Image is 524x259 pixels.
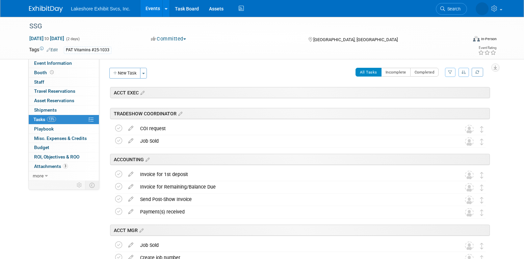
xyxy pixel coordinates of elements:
span: [GEOGRAPHIC_DATA], [GEOGRAPHIC_DATA] [313,37,398,42]
a: Budget [29,143,99,152]
span: Search [445,6,461,11]
img: Unassigned [465,196,474,204]
span: Travel Reservations [34,88,75,94]
span: Staff [34,79,44,85]
div: Invoice for 1st deposit [137,169,451,180]
span: 13% [47,117,56,122]
a: Edit [47,48,58,52]
a: edit [125,196,137,202]
a: edit [125,171,137,177]
a: Staff [29,78,99,87]
span: Attachments [34,164,68,169]
span: Budget [34,145,49,150]
a: edit [125,209,137,215]
img: ExhibitDay [29,6,63,12]
span: (2 days) [65,37,80,41]
span: Tasks [33,117,56,122]
a: Event Information [29,59,99,68]
a: Asset Reservations [29,96,99,105]
a: Shipments [29,106,99,115]
button: Incomplete [381,68,411,77]
a: Edit sections [139,89,145,96]
span: Shipments [34,107,57,113]
button: Committed [149,35,189,42]
span: more [33,173,44,178]
a: Refresh [472,68,483,77]
td: Personalize Event Tab Strip [74,181,85,190]
img: Unassigned [465,171,474,179]
a: edit [125,125,137,132]
td: Tags [29,46,58,54]
a: Edit sections [138,227,143,233]
div: Payment(s) received [137,206,451,218]
i: Move task [480,209,483,216]
div: Event Format [427,35,497,45]
i: Move task [480,243,483,249]
a: Playbook [29,124,99,134]
div: SSG [27,20,457,32]
a: edit [125,242,137,248]
a: Search [436,3,467,15]
a: Tasks13% [29,115,99,124]
td: Toggle Event Tabs [85,181,99,190]
a: Misc. Expenses & Credits [29,134,99,143]
img: Unassigned [465,241,474,250]
a: edit [125,138,137,144]
div: Event Rating [478,46,496,50]
img: Unassigned [465,183,474,192]
a: ROI, Objectives & ROO [29,152,99,162]
span: Booth [34,70,55,75]
img: Unassigned [465,125,474,134]
span: to [44,36,50,41]
div: ACCT EXEC [110,87,490,98]
a: Edit sections [177,110,182,117]
a: Edit sections [144,156,150,163]
span: Event Information [34,60,72,66]
a: edit [125,184,137,190]
button: All Tasks [356,68,382,77]
i: Move task [480,172,483,178]
span: 3 [63,164,68,169]
div: TRADESHOW COORDINATOR [110,108,490,119]
a: more [29,171,99,180]
div: Job Sold [137,135,451,147]
div: ACCT MGR [110,225,490,236]
a: Booth [29,68,99,77]
img: Unassigned [465,137,474,146]
span: ROI, Objectives & ROO [34,154,79,160]
span: Booth not reserved yet [49,70,55,75]
div: COI request [137,123,451,134]
div: Send Post-Show Invoice [137,194,451,205]
img: Unassigned [465,208,474,217]
span: Misc. Expenses & Credits [34,136,87,141]
span: Lakeshore Exhibit Svcs, Inc. [71,6,130,11]
i: Move task [480,184,483,191]
span: Asset Reservations [34,98,74,103]
div: ACCOUNTING [110,154,490,165]
button: Completed [410,68,439,77]
div: PAT Vitamins #25-1033 [64,47,111,54]
div: Invoice for Remaining/Balance Due [137,181,451,193]
span: [DATE] [DATE] [29,35,64,41]
img: MICHELLE MOYA [476,2,489,15]
div: In-Person [481,36,497,41]
img: Format-Inperson.png [473,36,480,41]
div: Job Sold [137,239,451,251]
span: Playbook [34,126,54,132]
button: New Task [109,68,140,79]
i: Move task [480,126,483,133]
a: Travel Reservations [29,87,99,96]
i: Move task [480,197,483,203]
a: Attachments3 [29,162,99,171]
i: Move task [480,139,483,145]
